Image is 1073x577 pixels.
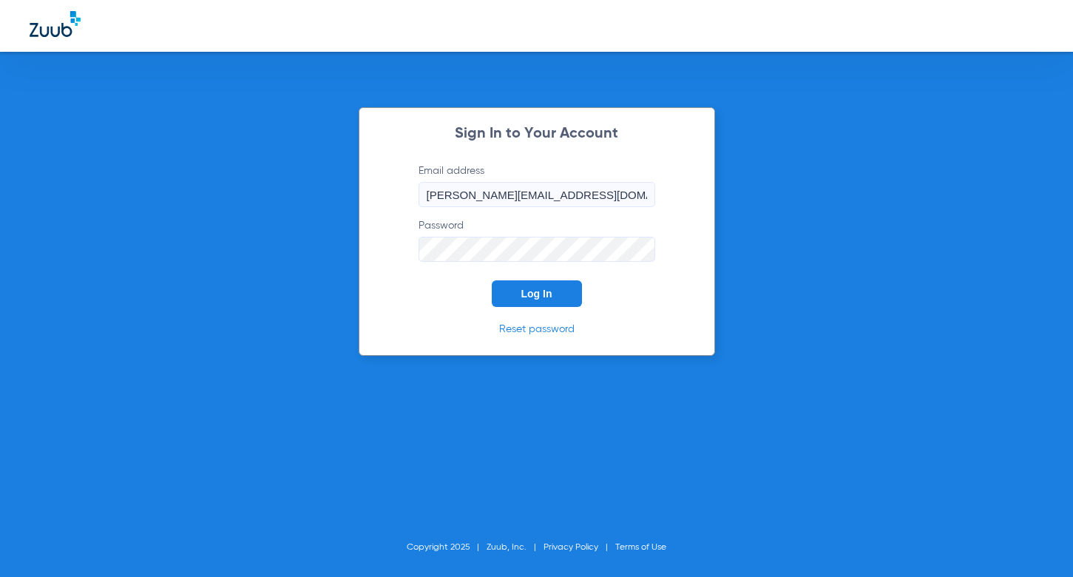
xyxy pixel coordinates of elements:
[999,506,1073,577] iframe: Chat Widget
[521,288,552,300] span: Log In
[615,543,666,552] a: Terms of Use
[407,540,487,555] li: Copyright 2025
[544,543,598,552] a: Privacy Policy
[499,324,575,334] a: Reset password
[419,218,655,262] label: Password
[492,280,582,307] button: Log In
[419,237,655,262] input: Password
[419,182,655,207] input: Email address
[396,126,677,141] h2: Sign In to Your Account
[487,540,544,555] li: Zuub, Inc.
[30,11,81,37] img: Zuub Logo
[419,163,655,207] label: Email address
